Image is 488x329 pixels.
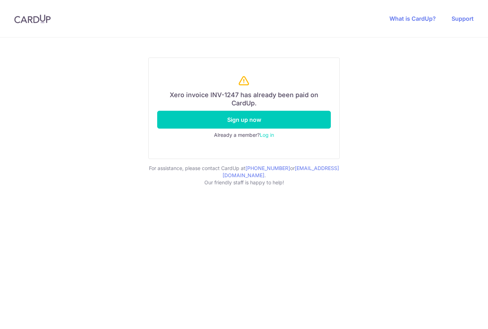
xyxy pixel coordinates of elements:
p: Our friendly staff is happy to help! [148,179,340,186]
a: What is CardUp? [389,15,436,22]
a: [PHONE_NUMBER] [245,165,290,171]
h6: Xero invoice INV-1247 has already been paid on CardUp. [157,91,331,107]
div: Already a member? [157,131,331,139]
a: Sign up now [157,111,331,129]
p: For assistance, please contact CardUp at or . [148,165,340,179]
a: Log in [260,132,274,138]
a: Support [452,15,474,22]
iframe: Opens a widget where you can find more information [442,308,481,325]
img: CardUp Logo [14,15,51,23]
